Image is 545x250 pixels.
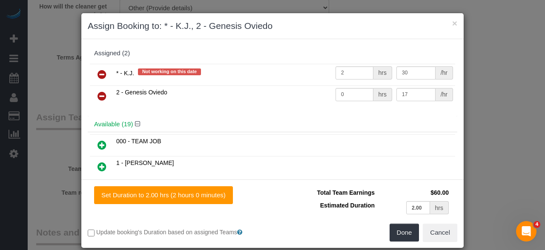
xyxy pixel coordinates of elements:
button: Set Duration to 2.00 hrs (2 hours 0 minutes) [94,186,233,204]
div: hrs [430,201,449,214]
iframe: Intercom live chat [516,221,536,241]
div: Assigned (2) [94,50,451,57]
span: 000 - TEAM JOB [116,138,161,145]
span: Estimated Duration [320,202,375,209]
span: * - K.J. [116,70,134,77]
button: Cancel [423,224,457,241]
button: × [452,19,457,28]
h3: Assign Booking to: * - K.J., 2 - Genesis Oviedo [88,20,457,32]
div: hrs [373,66,392,80]
span: 2 - Genesis Oviedo [116,89,167,96]
input: Update booking's Duration based on assigned Teams [88,230,95,236]
div: hrs [373,88,392,101]
td: $60.00 [377,186,451,199]
div: /hr [436,66,453,80]
h4: Available (19) [94,121,451,128]
label: Update booking's Duration based on assigned Teams [88,228,266,236]
td: Total Team Earnings [279,186,377,199]
span: 1 - [PERSON_NAME] [116,159,174,166]
div: /hr [436,88,453,101]
span: 4 [534,221,540,228]
button: Done [390,224,419,241]
span: Not working on this date [138,68,201,75]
